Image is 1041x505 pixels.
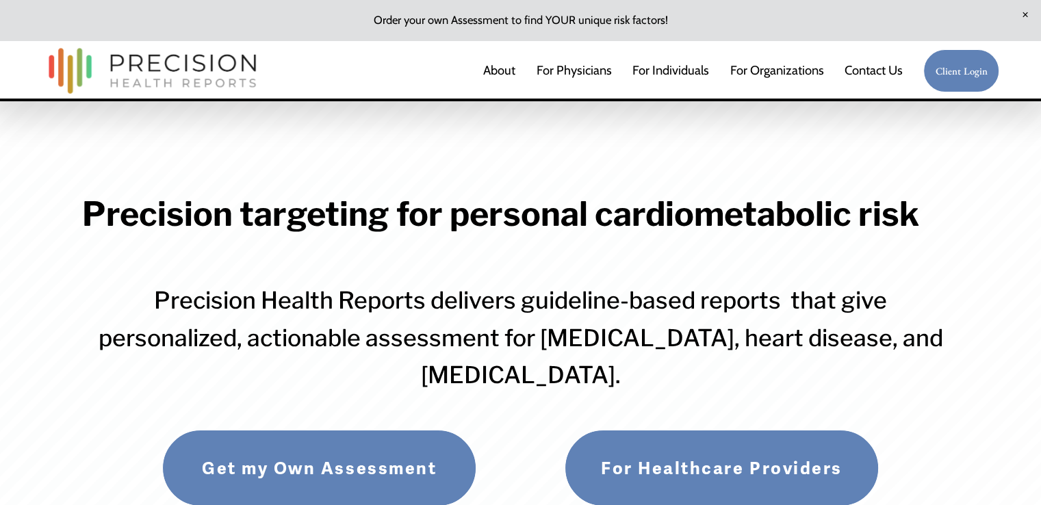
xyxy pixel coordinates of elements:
[632,57,709,84] a: For Individuals
[923,49,999,92] a: Client Login
[845,57,903,84] a: Contact Us
[82,282,960,394] h3: Precision Health Reports delivers guideline-based reports that give personalized, actionable asse...
[730,57,824,84] a: folder dropdown
[730,58,824,83] span: For Organizations
[483,57,515,84] a: About
[82,194,919,234] strong: Precision targeting for personal cardiometabolic risk
[537,57,612,84] a: For Physicians
[42,42,264,100] img: Precision Health Reports
[973,439,1041,505] iframe: Chat Widget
